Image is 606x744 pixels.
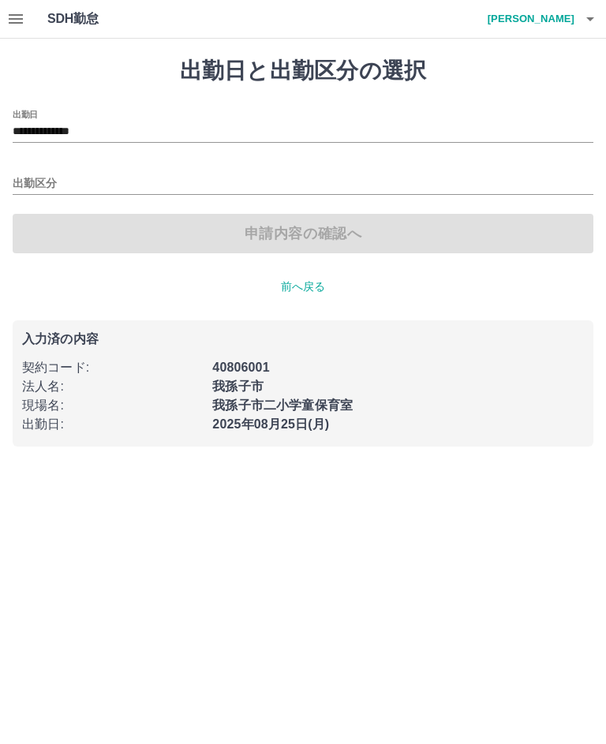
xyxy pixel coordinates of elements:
[22,415,203,434] p: 出勤日 :
[22,333,584,346] p: 入力済の内容
[212,379,264,393] b: 我孫子市
[22,396,203,415] p: 現場名 :
[22,358,203,377] p: 契約コード :
[13,58,593,84] h1: 出勤日と出勤区分の選択
[212,361,269,374] b: 40806001
[212,417,329,431] b: 2025年08月25日(月)
[13,279,593,295] p: 前へ戻る
[22,377,203,396] p: 法人名 :
[13,108,38,120] label: 出勤日
[212,398,353,412] b: 我孫子市二小学童保育室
